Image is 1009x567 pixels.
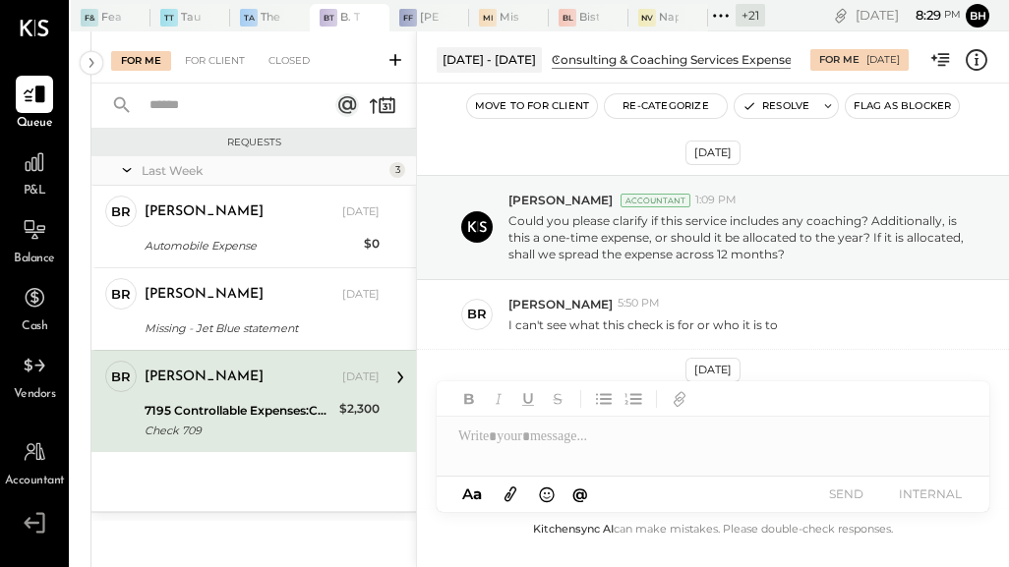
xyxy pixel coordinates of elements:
button: Re-Categorize [605,94,727,118]
button: Unordered List [591,386,617,412]
span: P&L [24,183,46,200]
div: copy link [831,5,851,26]
div: [DATE] - [DATE] [437,47,542,72]
button: Bold [456,386,482,412]
div: + 21 [736,4,765,27]
button: @ [566,482,594,506]
a: Accountant [1,433,68,490]
div: [PERSON_NAME] [145,285,264,305]
div: 3 [389,162,405,178]
div: Missing - Jet Blue statement [145,318,374,338]
div: BT [320,9,337,27]
button: Move to for client [467,94,598,118]
a: P&L [1,143,68,200]
div: Consulting & Coaching Services Expense [552,51,792,68]
button: Underline [515,386,541,412]
div: br [111,202,131,221]
div: NV [638,9,656,27]
button: Strikethrough [545,386,570,412]
div: 7195 Controllable Expenses:Consulting & Coaching Services Expense [145,401,333,421]
div: br [111,368,131,386]
button: Aa [456,483,488,505]
span: Vendors [14,386,56,404]
span: 8 : 29 [902,6,941,25]
div: TT [160,9,178,27]
p: Could you please clarify if this service includes any coaching? Additionally, is this a one-time ... [508,212,969,262]
span: a [473,484,482,503]
div: BL [559,9,576,27]
div: Requests [101,136,406,149]
div: Accountant [621,194,690,207]
span: Cash [22,318,47,336]
span: Accountant [5,473,65,490]
div: [PERSON_NAME] [145,368,264,387]
div: [DATE] [685,358,741,382]
div: For Client [175,51,255,71]
div: Automobile Expense [145,236,358,255]
span: Queue [17,115,53,133]
span: 1:09 PM [695,193,737,208]
button: Resolve [735,94,817,118]
div: Check 709 [145,421,333,440]
div: Closed [259,51,320,71]
a: Cash [1,279,68,336]
span: pm [944,8,961,22]
a: Vendors [1,347,68,404]
button: Bh [966,4,989,28]
button: SEND [806,481,885,507]
div: [DATE] [866,53,900,67]
button: Ordered List [621,386,646,412]
div: Mi [479,9,497,27]
div: $0 [364,234,380,254]
p: I can't see what this check is for or who it is to [508,316,778,333]
span: [PERSON_NAME] [508,192,613,208]
div: For Me [819,53,860,67]
div: Last Week [142,162,385,179]
button: Flag as Blocker [846,94,959,118]
span: Balance [14,251,55,268]
span: 5:50 PM [618,296,660,312]
div: [DATE] [342,204,380,220]
div: br [111,285,131,304]
div: F& [81,9,98,27]
div: TA [240,9,258,27]
div: [DATE] [685,141,741,165]
button: INTERNAL [891,481,970,507]
div: [DATE] [342,287,380,303]
div: For Me [111,51,171,71]
div: $2,300 [339,399,380,419]
div: br [467,305,487,323]
a: Balance [1,211,68,268]
div: [DATE] [342,369,380,385]
button: Add URL [667,386,692,412]
a: Queue [1,76,68,133]
div: FF [399,9,417,27]
span: @ [572,484,588,503]
div: [PERSON_NAME] [145,202,264,222]
span: [PERSON_NAME] [508,296,613,312]
div: [DATE] [856,6,961,25]
button: Italic [486,386,511,412]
